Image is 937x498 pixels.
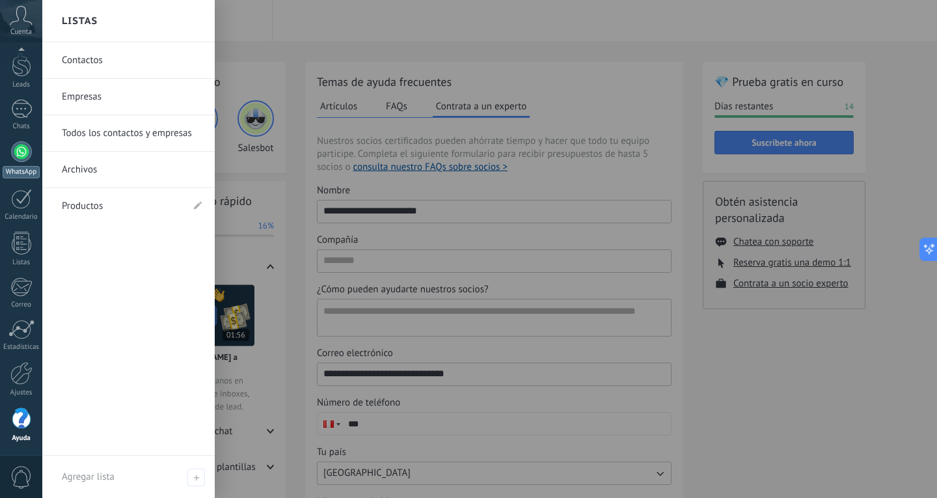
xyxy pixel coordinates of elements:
a: Archivos [62,152,202,188]
span: Agregar lista [187,469,205,486]
span: Agregar lista [62,471,115,483]
div: Listas [3,258,40,267]
div: Chats [3,122,40,131]
div: Estadísticas [3,343,40,352]
div: WhatsApp [3,166,40,178]
div: Ayuda [3,434,40,443]
span: Cuenta [10,28,32,36]
div: Leads [3,81,40,89]
div: Correo [3,301,40,309]
a: Empresas [62,79,202,115]
div: Ajustes [3,389,40,397]
a: Contactos [62,42,202,79]
a: Todos los contactos y empresas [62,115,202,152]
h2: Listas [62,1,98,42]
a: Productos [62,188,182,225]
div: Calendario [3,213,40,221]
